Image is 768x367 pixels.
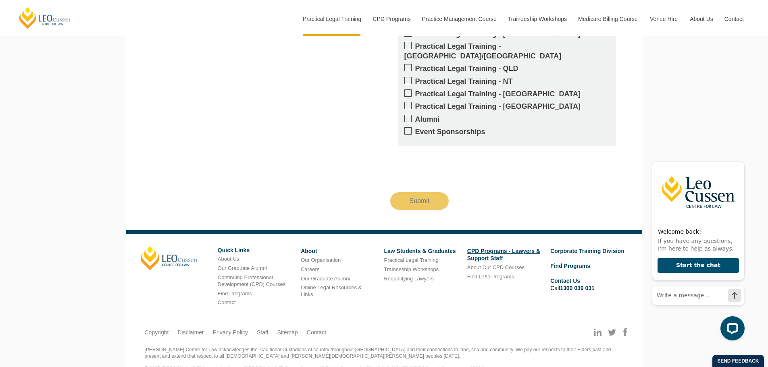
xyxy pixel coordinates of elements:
a: CPD Programs [366,2,416,36]
li: Call [550,276,627,293]
input: Submit [390,192,449,210]
a: Our Graduate Alumni [301,276,350,282]
a: 1300 039 031 [560,285,595,291]
a: Venue Hire [644,2,684,36]
label: Practical Legal Training - NT [404,77,610,86]
a: Staff [257,329,268,336]
a: About Our CPD Courses [467,264,524,270]
a: Law Students & Graduates [384,248,456,254]
a: Traineeship Workshops [502,2,572,36]
a: Our Graduate Alumni [218,265,267,271]
a: Traineeship Workshops [384,266,439,272]
a: Sitemap [277,329,298,336]
a: Contact [218,299,236,305]
a: About Us [684,2,718,36]
h6: Quick Links [218,247,295,253]
iframe: reCAPTCHA [390,153,513,184]
a: Contact [307,329,326,336]
a: Find Programs [550,263,590,269]
a: Practical Legal Training [384,257,438,263]
a: Privacy Policy [213,329,248,336]
label: Practical Legal Training - [GEOGRAPHIC_DATA] [404,102,610,111]
a: [PERSON_NAME] Centre for Law [18,6,72,29]
label: Practical Legal Training - QLD [404,64,610,73]
a: Requalifying Lawyers [384,276,434,282]
a: Practical Legal Training [297,2,367,36]
a: About Us [218,256,239,262]
a: CPD Programs - Lawyers & Support Staff [467,248,540,261]
a: Contact [718,2,750,36]
a: Corporate Training Division [550,248,624,254]
a: Copyright [145,329,169,336]
iframe: LiveChat chat widget [645,146,748,347]
a: Continuing Professional Development (CPD) Courses [218,274,285,287]
a: Medicare Billing Course [572,2,644,36]
a: Find Programs [218,290,252,297]
a: Online Legal Resources & Links [301,284,362,297]
a: Careers [301,266,319,272]
label: Event Sponsorships [404,127,610,137]
label: Practical Legal Training - [GEOGRAPHIC_DATA] [404,89,610,99]
a: Disclaimer [177,329,204,336]
label: Alumni [404,115,610,124]
label: Practical Legal Training - [GEOGRAPHIC_DATA]/[GEOGRAPHIC_DATA] [404,42,610,61]
a: Our Organisation [301,257,341,263]
a: Contact Us [550,278,580,284]
a: [PERSON_NAME] [141,246,198,270]
a: About [301,248,317,254]
a: Practice Management Course [416,2,502,36]
a: Find CPD Programs [467,274,514,280]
